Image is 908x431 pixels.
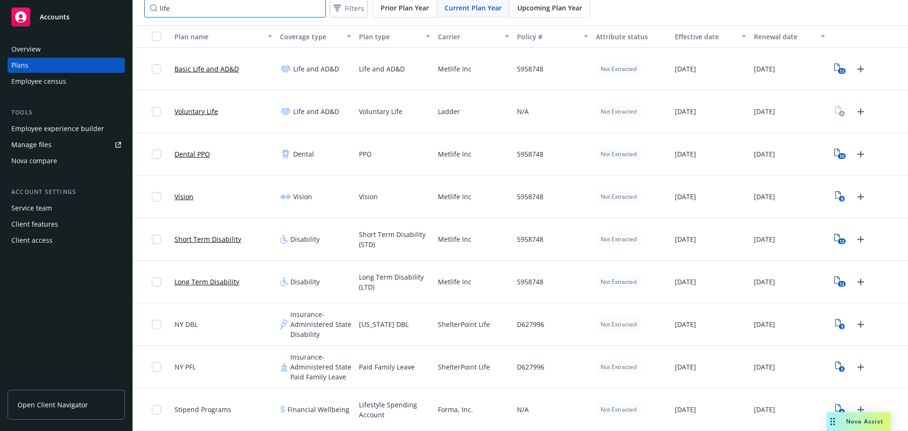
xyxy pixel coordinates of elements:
text: 10 [839,153,844,159]
span: [DATE] [754,106,775,116]
span: Prior Plan Year [381,3,429,13]
span: [DATE] [754,149,775,159]
a: Service team [8,201,125,216]
div: Overview [11,42,41,57]
span: ShelterPoint Life [438,362,490,372]
div: Plan name [175,32,262,42]
span: 5958748 [517,64,543,74]
button: Effective date [671,25,750,48]
input: Toggle Row Selected [152,64,161,74]
span: Long Term Disability (LTD) [359,272,430,292]
div: Client features [11,217,58,232]
span: Upcoming Plan Year [517,3,582,13]
a: Upload Plan Documents [853,232,868,247]
span: Accounts [40,13,70,21]
span: Metlife Inc [438,149,471,159]
button: Carrier [434,25,513,48]
span: 5958748 [517,277,543,287]
a: Upload Plan Documents [853,104,868,119]
span: D627996 [517,319,544,329]
span: [DATE] [675,64,696,74]
div: Coverage type [280,32,341,42]
a: Upload Plan Documents [853,189,868,204]
div: Account settings [8,187,125,197]
span: Ladder [438,106,460,116]
div: Not Extracted [596,276,641,288]
span: N/A [517,405,529,414]
span: Disability [290,234,320,244]
span: Life and AD&D [293,64,339,74]
div: Manage files [11,137,52,152]
text: 12 [839,281,844,287]
div: Not Extracted [596,191,641,202]
div: Employee experience builder [11,121,104,136]
span: Open Client Navigator [17,400,88,410]
span: [DATE] [675,405,696,414]
span: ShelterPoint Life [438,319,490,329]
span: [DATE] [675,192,696,202]
div: Tools [8,108,125,117]
span: [DATE] [754,64,775,74]
div: Effective date [675,32,736,42]
text: 9 [841,196,843,202]
div: Not Extracted [596,404,641,415]
a: Upload Plan Documents [853,360,868,375]
input: Toggle Row Selected [152,277,161,287]
span: [DATE] [675,319,696,329]
span: Short Term Disability (STD) [359,229,430,249]
span: [DATE] [754,277,775,287]
div: Plans [11,58,28,73]
span: Stipend Programs [175,405,231,414]
input: Toggle Row Selected [152,107,161,116]
a: View Plan Documents [833,189,848,204]
span: Metlife Inc [438,234,471,244]
span: Filters [332,1,366,15]
div: Plan type [359,32,420,42]
input: Toggle Row Selected [152,235,161,244]
span: [DATE] [754,192,775,202]
a: Client access [8,233,125,248]
span: Filters [345,3,364,13]
a: View Plan Documents [833,62,848,77]
a: Basic Life and AD&D [175,64,239,74]
div: Not Extracted [596,318,641,330]
span: Life and AD&D [293,106,339,116]
a: View Plan Documents [833,232,848,247]
span: Metlife Inc [438,64,471,74]
a: Long Term Disability [175,277,239,287]
text: 5 [841,366,843,372]
a: Voluntary Life [175,106,218,116]
button: Nova Assist [827,412,891,431]
a: View Plan Documents [833,147,848,162]
a: Upload Plan Documents [853,317,868,332]
button: Policy # [513,25,592,48]
span: Life and AD&D [359,64,405,74]
span: [DATE] [754,405,775,414]
a: Vision [175,192,193,202]
span: Insurance-Administered State Paid Family Leave [290,352,351,382]
div: Renewal date [754,32,815,42]
div: Attribute status [596,32,667,42]
a: Accounts [8,4,125,30]
span: PPO [359,149,372,159]
span: Nova Assist [846,417,883,425]
span: N/A [517,106,529,116]
a: Upload Plan Documents [853,274,868,290]
div: Service team [11,201,52,216]
a: Short Term Disability [175,234,241,244]
span: Vision [359,192,378,202]
span: Vision [293,192,312,202]
a: Plans [8,58,125,73]
input: Toggle Row Selected [152,192,161,202]
span: 5958748 [517,192,543,202]
span: [DATE] [754,234,775,244]
input: Toggle Row Selected [152,405,161,414]
span: 5958748 [517,234,543,244]
a: View Plan Documents [833,317,848,332]
button: Plan name [171,25,276,48]
span: NY DBL [175,319,198,329]
button: Coverage type [276,25,355,48]
span: [DATE] [675,149,696,159]
div: Not Extracted [596,233,641,245]
a: Upload Plan Documents [853,147,868,162]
